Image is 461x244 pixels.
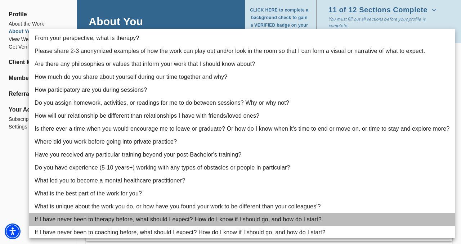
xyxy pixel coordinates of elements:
[29,32,455,45] li: From your perspective, what is therapy?
[29,71,455,83] li: How much do you share about yourself during our time together and why?
[29,187,455,200] li: What is the best part of the work for you?
[29,226,455,239] li: If I have never been to coaching before, what should I expect? How do I know if I should go, and ...
[5,223,21,239] div: Accessibility Menu
[29,96,455,109] li: Do you assign homework, activities, or readings for me to do between sessions? Why or why not?
[29,174,455,187] li: What led you to become a mental healthcare practitioner?
[29,161,455,174] li: Do you have experience (5-10 years+) working with any types of obstacles or people in particular?
[29,213,455,226] li: If I have never been to therapy before, what should I expect? How do I know if I should go, and h...
[29,148,455,161] li: Have you received any particular training beyond your post-Bachelor's training?
[29,200,455,213] li: What is unique about the work you do, or how have you found your work to be different than your c...
[29,109,455,122] li: How will our relationship be different than relationships I have with friends/loved ones?
[29,122,455,135] li: Is there ever a time when you would encourage me to leave or graduate? Or how do I know when it's...
[29,45,455,58] li: Please share 2-3 anonymized examples of how the work can play out and/or look in the room so that...
[29,135,455,148] li: Where did you work before going into private practice?
[29,58,455,71] li: Are there any philosophies or values that inform your work that I should know about?
[29,83,455,96] li: How participatory are you during sessions?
